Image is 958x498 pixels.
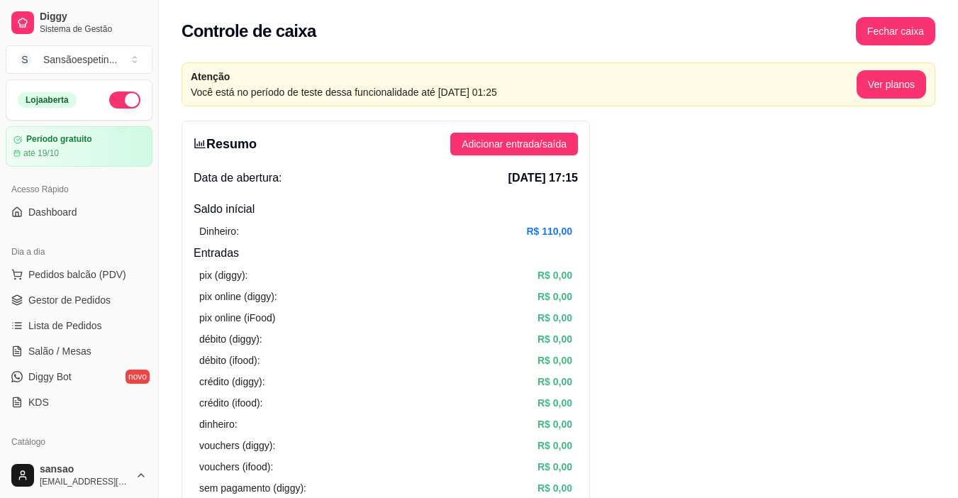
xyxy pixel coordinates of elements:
[194,134,257,154] h3: Resumo
[28,395,49,409] span: KDS
[508,170,578,187] span: [DATE] 17:15
[199,438,275,453] article: vouchers (diggy):
[857,70,926,99] button: Ver planos
[194,245,578,262] h4: Entradas
[199,223,239,239] article: Dinheiro:
[6,178,152,201] div: Acesso Rápido
[199,395,262,411] article: crédito (ifood):
[109,92,140,109] button: Alterar Status
[538,310,572,326] article: R$ 0,00
[199,267,247,283] article: pix (diggy):
[6,458,152,492] button: sansao[EMAIL_ADDRESS][DOMAIN_NAME]
[199,480,306,496] article: sem pagamento (diggy):
[28,293,111,307] span: Gestor de Pedidos
[199,416,238,432] article: dinheiro:
[6,431,152,453] div: Catálogo
[28,267,126,282] span: Pedidos balcão (PDV)
[856,17,935,45] button: Fechar caixa
[538,395,572,411] article: R$ 0,00
[191,69,857,84] article: Atenção
[462,136,567,152] span: Adicionar entrada/saída
[6,201,152,223] a: Dashboard
[18,52,32,67] span: S
[199,374,265,389] article: crédito (diggy):
[6,289,152,311] a: Gestor de Pedidos
[450,133,578,155] button: Adicionar entrada/saída
[538,289,572,304] article: R$ 0,00
[40,23,147,35] span: Sistema de Gestão
[6,340,152,363] a: Salão / Mesas
[6,6,152,40] a: DiggySistema de Gestão
[194,137,206,150] span: bar-chart
[6,240,152,263] div: Dia a dia
[538,416,572,432] article: R$ 0,00
[199,331,262,347] article: débito (diggy):
[199,459,273,475] article: vouchers (ifood):
[43,52,117,67] div: Sansãoespetin ...
[6,365,152,388] a: Diggy Botnovo
[857,79,926,90] a: Ver planos
[18,92,77,108] div: Loja aberta
[538,267,572,283] article: R$ 0,00
[40,476,130,487] span: [EMAIL_ADDRESS][DOMAIN_NAME]
[526,223,572,239] article: R$ 110,00
[28,205,77,219] span: Dashboard
[26,134,92,145] article: Período gratuito
[199,353,260,368] article: débito (ifood):
[6,314,152,337] a: Lista de Pedidos
[199,289,277,304] article: pix online (diggy):
[538,459,572,475] article: R$ 0,00
[6,263,152,286] button: Pedidos balcão (PDV)
[538,438,572,453] article: R$ 0,00
[538,331,572,347] article: R$ 0,00
[23,148,59,159] article: até 19/10
[6,45,152,74] button: Select a team
[194,201,578,218] h4: Saldo inícial
[538,374,572,389] article: R$ 0,00
[182,20,316,43] h2: Controle de caixa
[538,480,572,496] article: R$ 0,00
[6,391,152,414] a: KDS
[194,170,282,187] span: Data de abertura:
[28,370,72,384] span: Diggy Bot
[538,353,572,368] article: R$ 0,00
[40,11,147,23] span: Diggy
[28,344,91,358] span: Salão / Mesas
[191,84,857,100] article: Você está no período de teste dessa funcionalidade até [DATE] 01:25
[199,310,275,326] article: pix online (iFood)
[28,319,102,333] span: Lista de Pedidos
[6,126,152,167] a: Período gratuitoaté 19/10
[40,463,130,476] span: sansao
